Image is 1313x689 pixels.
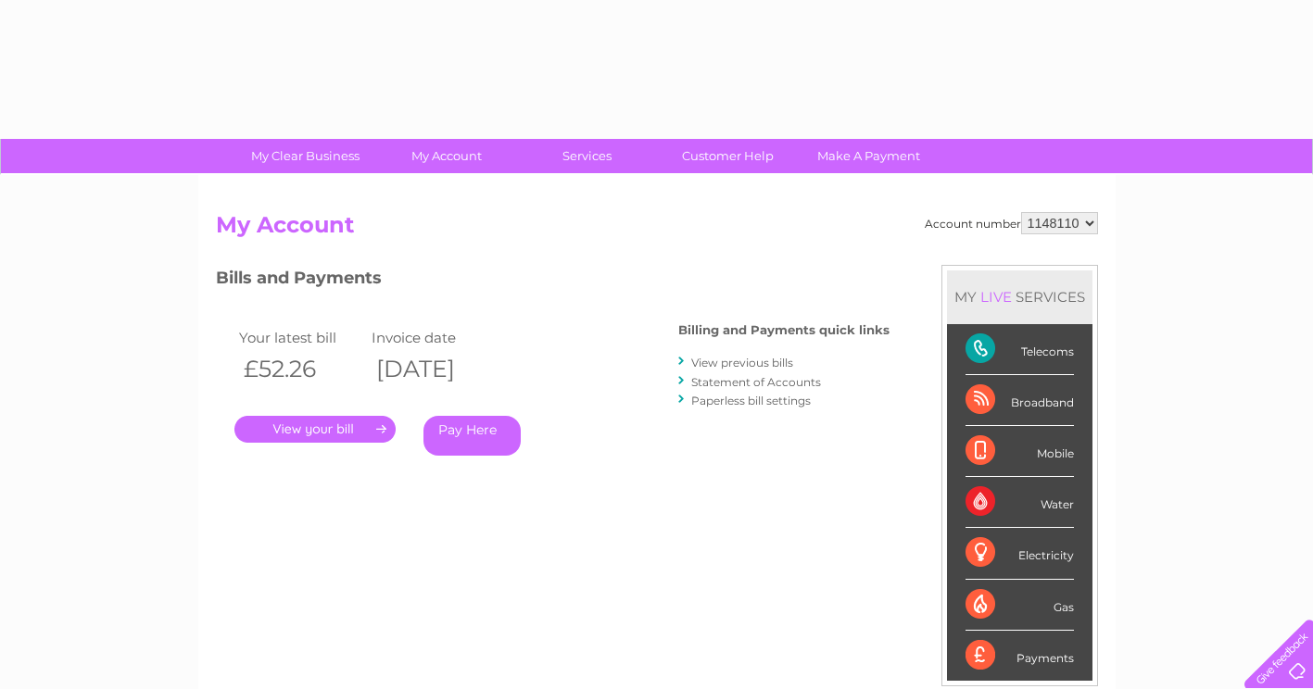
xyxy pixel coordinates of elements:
div: Broadband [966,375,1074,426]
div: LIVE [977,288,1016,306]
h4: Billing and Payments quick links [678,323,890,337]
a: Paperless bill settings [691,394,811,407]
th: £52.26 [234,350,368,388]
a: My Clear Business [229,139,382,173]
div: Mobile [966,426,1074,477]
a: Make A Payment [792,139,945,173]
div: Payments [966,631,1074,681]
td: Your latest bill [234,325,368,350]
div: Telecoms [966,324,1074,375]
a: My Account [370,139,523,173]
h3: Bills and Payments [216,265,890,297]
div: Account number [925,212,1098,234]
td: Invoice date [367,325,500,350]
a: Pay Here [423,416,521,456]
a: Statement of Accounts [691,375,821,389]
th: [DATE] [367,350,500,388]
a: . [234,416,396,443]
h2: My Account [216,212,1098,247]
div: Gas [966,580,1074,631]
a: Services [511,139,663,173]
div: Water [966,477,1074,528]
a: View previous bills [691,356,793,370]
a: Customer Help [651,139,804,173]
div: MY SERVICES [947,270,1092,323]
div: Electricity [966,528,1074,579]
